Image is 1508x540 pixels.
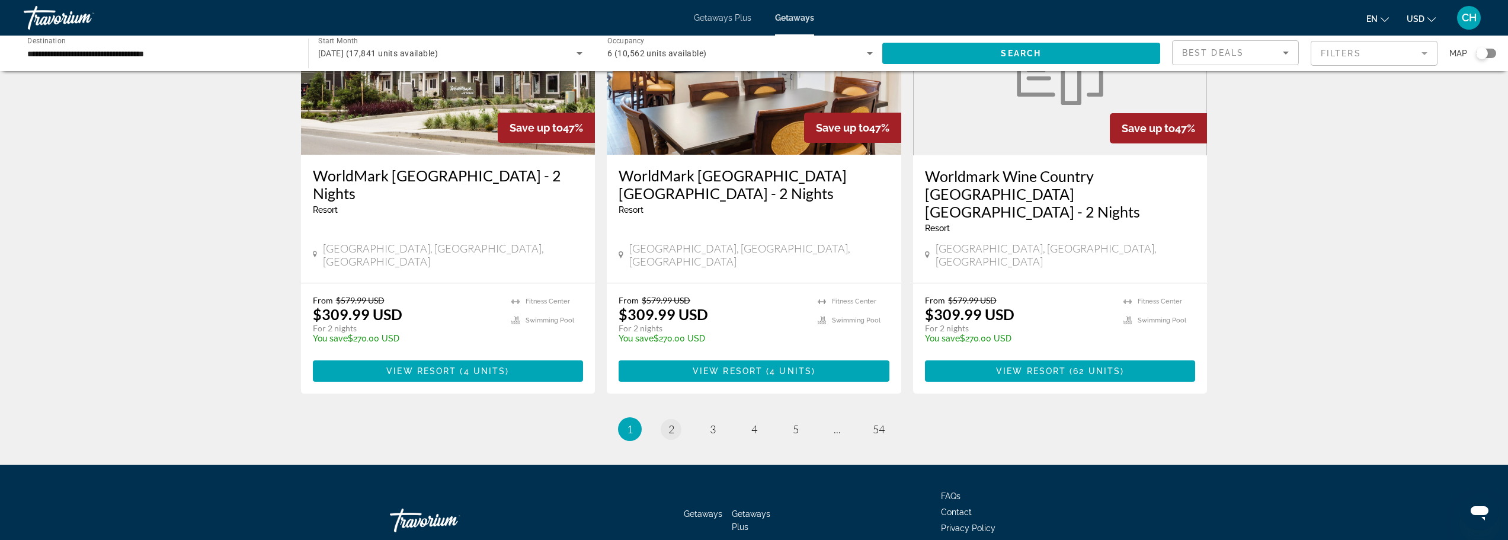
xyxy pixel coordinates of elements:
[1182,46,1289,60] mat-select: Sort by
[619,205,643,215] span: Resort
[301,417,1208,441] nav: Pagination
[925,334,1112,343] p: $270.00 USD
[941,491,960,501] a: FAQs
[1182,48,1244,57] span: Best Deals
[925,305,1014,323] p: $309.99 USD
[27,36,66,44] span: Destination
[1366,10,1389,27] button: Change language
[619,360,889,382] button: View Resort(4 units)
[1453,5,1484,30] button: User Menu
[948,295,997,305] span: $579.99 USD
[694,13,751,23] a: Getaways Plus
[619,323,806,334] p: For 2 nights
[498,113,595,143] div: 47%
[627,423,633,436] span: 1
[313,334,500,343] p: $270.00 USD
[313,305,402,323] p: $309.99 USD
[642,295,690,305] span: $579.99 USD
[390,503,508,538] a: Travorium
[24,2,142,33] a: Travorium
[996,366,1066,376] span: View Resort
[510,122,563,134] span: Save up to
[386,366,456,376] span: View Resort
[710,423,716,436] span: 3
[1462,12,1477,24] span: CH
[313,205,338,215] span: Resort
[1407,10,1436,27] button: Change currency
[313,167,584,202] a: WorldMark [GEOGRAPHIC_DATA] - 2 Nights
[925,223,950,233] span: Resort
[834,423,841,436] span: ...
[763,366,815,376] span: ( )
[941,507,972,517] a: Contact
[751,423,757,436] span: 4
[925,295,945,305] span: From
[1122,122,1175,135] span: Save up to
[619,295,639,305] span: From
[1073,366,1120,376] span: 62 units
[619,334,654,343] span: You save
[925,334,960,343] span: You save
[882,43,1161,64] button: Search
[1461,493,1499,531] iframe: Button to launch messaging window
[318,37,358,45] span: Start Month
[323,242,583,268] span: [GEOGRAPHIC_DATA], [GEOGRAPHIC_DATA], [GEOGRAPHIC_DATA]
[1311,40,1437,66] button: Filter
[941,523,995,533] a: Privacy Policy
[526,298,570,305] span: Fitness Center
[1110,113,1207,143] div: 47%
[925,323,1112,334] p: For 2 nights
[793,423,799,436] span: 5
[1001,49,1041,58] span: Search
[313,334,348,343] span: You save
[770,366,812,376] span: 4 units
[619,305,708,323] p: $309.99 USD
[1449,45,1467,62] span: Map
[832,317,881,324] span: Swimming Pool
[313,360,584,382] button: View Resort(4 units)
[318,49,438,58] span: [DATE] (17,841 units available)
[526,317,574,324] span: Swimming Pool
[313,323,500,334] p: For 2 nights
[336,295,385,305] span: $579.99 USD
[925,360,1196,382] button: View Resort(62 units)
[668,423,674,436] span: 2
[816,122,869,134] span: Save up to
[693,366,763,376] span: View Resort
[607,37,645,45] span: Occupancy
[313,295,333,305] span: From
[619,334,806,343] p: $270.00 USD
[804,113,901,143] div: 47%
[936,242,1196,268] span: [GEOGRAPHIC_DATA], [GEOGRAPHIC_DATA], [GEOGRAPHIC_DATA]
[1066,366,1124,376] span: ( )
[1138,298,1182,305] span: Fitness Center
[925,167,1196,221] a: Worldmark Wine Country [GEOGRAPHIC_DATA] [GEOGRAPHIC_DATA] - 2 Nights
[619,167,889,202] a: WorldMark [GEOGRAPHIC_DATA] [GEOGRAPHIC_DATA] - 2 Nights
[607,49,706,58] span: 6 (10,562 units available)
[1366,14,1378,24] span: en
[1138,317,1186,324] span: Swimming Pool
[732,509,770,532] a: Getaways Plus
[629,242,889,268] span: [GEOGRAPHIC_DATA], [GEOGRAPHIC_DATA], [GEOGRAPHIC_DATA]
[775,13,814,23] a: Getaways
[873,423,885,436] span: 54
[684,509,722,519] a: Getaways
[832,298,876,305] span: Fitness Center
[456,366,509,376] span: ( )
[1407,14,1424,24] span: USD
[464,366,506,376] span: 4 units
